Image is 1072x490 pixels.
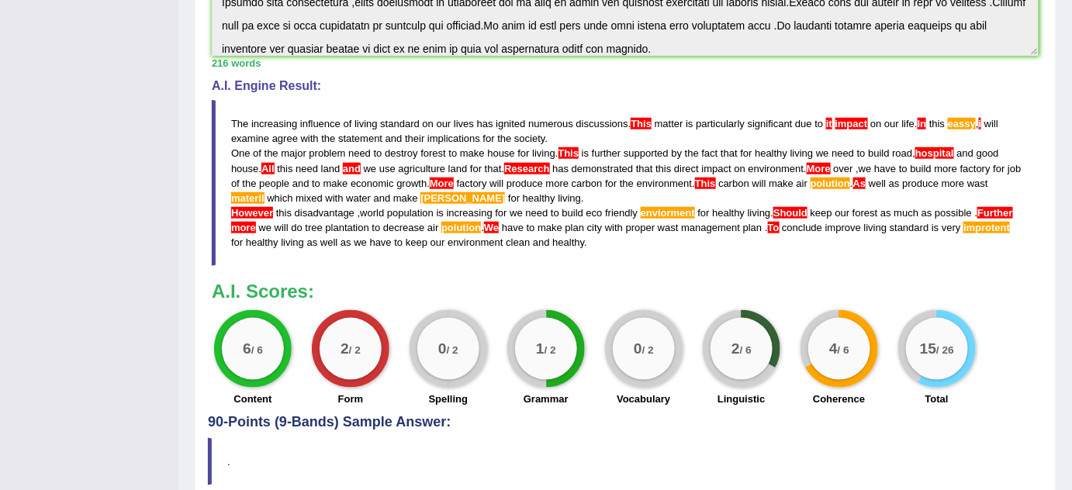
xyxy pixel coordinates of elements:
[489,178,503,189] span: will
[894,207,919,219] span: much
[773,207,807,219] span: Add a space between sentences. (did you mean: Should)
[524,392,569,406] label: Grammar
[251,344,263,356] small: / 6
[387,207,434,219] span: population
[502,222,524,233] span: have
[979,118,982,129] span: Put a space after the comma. (did you mean: , i)
[835,207,850,219] span: our
[454,118,474,129] span: lives
[582,147,589,159] span: is
[576,118,628,129] span: discussions
[485,163,502,174] span: that
[523,192,555,204] span: healthy
[496,207,507,219] span: for
[231,118,248,129] span: The
[291,222,302,233] span: do
[932,222,939,233] span: is
[349,344,361,356] small: / 2
[972,207,975,219] span: Don’t put a space before the full stop. (did you mean: .)
[296,192,323,204] span: mixed
[826,118,832,129] span: Do not use a noun immediately after the pronoun ‘it’. Use a verb or an adverb, or possibly some o...
[915,147,954,159] span: Put a space after the comma. (did you mean: , hospital)
[853,178,866,189] span: Add a space between sentences. (did you mean: As)
[899,163,908,174] span: to
[636,163,653,174] span: that
[832,147,854,159] span: need
[740,344,752,356] small: / 6
[341,236,351,248] span: as
[984,118,998,129] span: will
[420,147,446,159] span: forest
[374,192,391,204] span: and
[281,147,306,159] span: major
[340,163,343,174] span: Use a comma before ‘and’ if it connects two independent clauses (unless they are closely connecte...
[484,222,499,233] span: Add a space between sentences. (did you mean: We)
[565,222,585,233] span: plan
[487,147,514,159] span: house
[920,340,936,357] big: 15
[935,207,972,219] span: possible
[246,236,278,248] span: healthy
[380,118,420,129] span: standard
[925,392,949,406] label: Total
[552,163,569,174] span: has
[825,222,861,233] span: improve
[864,222,887,233] span: living
[641,207,695,219] span: Possible spelling mistake found. (did you mean: environment)
[354,236,367,248] span: we
[870,118,881,129] span: on
[325,222,368,233] span: plantation
[242,178,256,189] span: the
[405,133,424,144] span: their
[807,163,831,174] span: Add a space between sentences. (did you mean: More)
[396,178,427,189] span: growth
[354,207,358,219] span: Put a space after the comma, but not before the comma. (did you mean: , )
[338,392,364,406] label: Form
[1008,163,1021,174] span: job
[587,222,603,233] span: city
[748,207,771,219] span: living
[231,236,243,248] span: for
[261,163,275,174] span: Add a space between sentences. (did you mean: All)
[431,236,445,248] span: our
[558,147,579,159] span: Add a space between sentences. (did you mean: This)
[686,118,693,129] span: is
[430,178,454,189] span: Add a space between sentences. (did you mean: More)
[292,178,309,189] span: and
[406,236,427,248] span: keep
[856,163,859,174] span: Put a space after the comma, but not before the comma. (did you mean: , )
[341,340,349,357] big: 2
[374,147,382,159] span: to
[309,147,346,159] span: problem
[790,147,814,159] span: living
[562,207,583,219] span: build
[913,147,916,159] span: Put a space after the comma. (did you mean: , hospital)
[874,163,896,174] span: have
[546,178,569,189] span: more
[631,118,652,129] span: Add a space between sentences. (did you mean: This)
[447,207,493,219] span: increasing
[457,178,487,189] span: factory
[902,178,939,189] span: produce
[765,222,768,233] span: Don’t put a space before the full stop. (did you mean: .)
[890,222,929,233] span: standard
[718,392,765,406] label: Linguistic
[853,163,856,174] span: Put a space after the comma, but not before the comma. (did you mean: , )
[504,163,550,174] span: Add a space between sentences. (did you mean: Research)
[681,222,740,233] span: management
[634,340,642,357] big: 0
[857,147,866,159] span: to
[935,163,958,174] span: more
[253,147,261,159] span: of
[835,118,868,129] span: Do not use a noun immediately after the pronoun ‘it’. Use a verb or an adverb, or possibly some o...
[483,133,495,144] span: for
[370,236,392,248] span: have
[497,133,511,144] span: the
[296,163,318,174] span: need
[884,118,899,129] span: our
[372,222,381,233] span: to
[354,118,378,129] span: living
[696,118,745,129] span: particularly
[231,207,273,219] span: A comma may be missing after the conjunctive/linking adverb ‘However’. (did you mean: However,)
[301,133,319,144] span: with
